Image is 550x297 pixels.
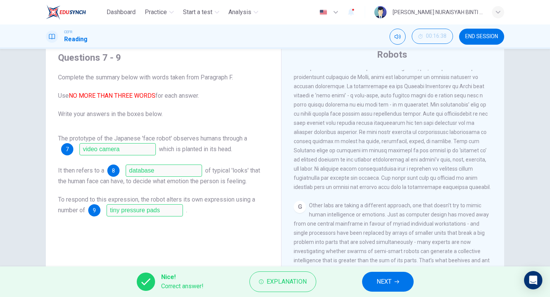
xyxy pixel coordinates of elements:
span: Complete the summary below with words taken from Paragraph F. Use for each answer. Write your ans... [58,73,269,119]
span: END SESSION [465,34,498,40]
span: Practice [145,8,167,17]
span: Analysis [228,8,251,17]
span: 8 [112,168,115,173]
span: Dashboard [107,8,136,17]
span: Nice! [161,273,204,282]
a: EduSynch logo [46,5,104,20]
div: [PERSON_NAME] NURAISYAH BINTI [PERSON_NAME] [393,8,483,17]
span: NEXT [377,276,391,287]
img: Profile picture [374,6,387,18]
button: NEXT [362,272,414,292]
h1: Reading [64,35,87,44]
h4: Robots [377,48,407,61]
font: NO MORE THAN THREE WORDS [69,92,155,99]
span: 00:16:38 [426,33,446,39]
span: It then refers to a [58,167,104,174]
span: 7 [66,147,69,152]
span: Correct answer! [161,282,204,291]
span: which is planted in its head. [159,145,232,153]
span: . [186,207,187,214]
div: G [294,201,306,213]
span: To respond to this expression, the robot alters its own expression using a number of [58,196,255,214]
button: Practice [142,5,177,19]
div: Open Intercom Messenger [524,271,542,289]
button: Explanation [249,271,316,292]
span: Other labs are taking a different approach, one that doesn’t try to mimic human intelligence or e... [294,202,490,291]
button: Analysis [225,5,261,19]
span: Explanation [267,276,307,287]
img: EduSynch logo [46,5,86,20]
div: Hide [412,29,453,45]
img: en [319,10,328,15]
span: The prototype of the Japanese 'face robot' observes humans through a [58,135,247,142]
button: Start a test [180,5,222,19]
button: 00:16:38 [412,29,453,44]
span: Start a test [183,8,212,17]
button: Dashboard [104,5,139,19]
span: 9 [93,208,96,213]
h4: Questions 7 - 9 [58,52,269,64]
span: CEFR [64,29,72,35]
div: Mute [390,29,406,45]
button: END SESSION [459,29,504,45]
